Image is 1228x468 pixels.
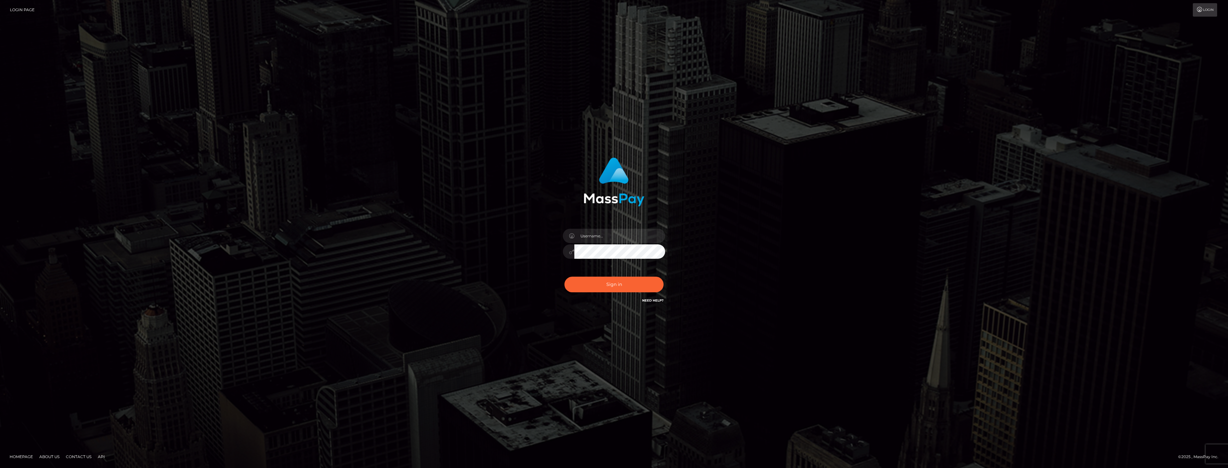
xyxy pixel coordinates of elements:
input: Username... [574,229,665,243]
a: API [95,452,107,462]
a: Need Help? [642,298,664,303]
a: Homepage [7,452,35,462]
a: Contact Us [63,452,94,462]
a: Login Page [10,3,35,17]
a: About Us [37,452,62,462]
img: MassPay Login [584,157,644,206]
div: © 2025 , MassPay Inc. [1178,453,1223,460]
button: Sign in [564,277,664,292]
a: Login [1193,3,1217,17]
